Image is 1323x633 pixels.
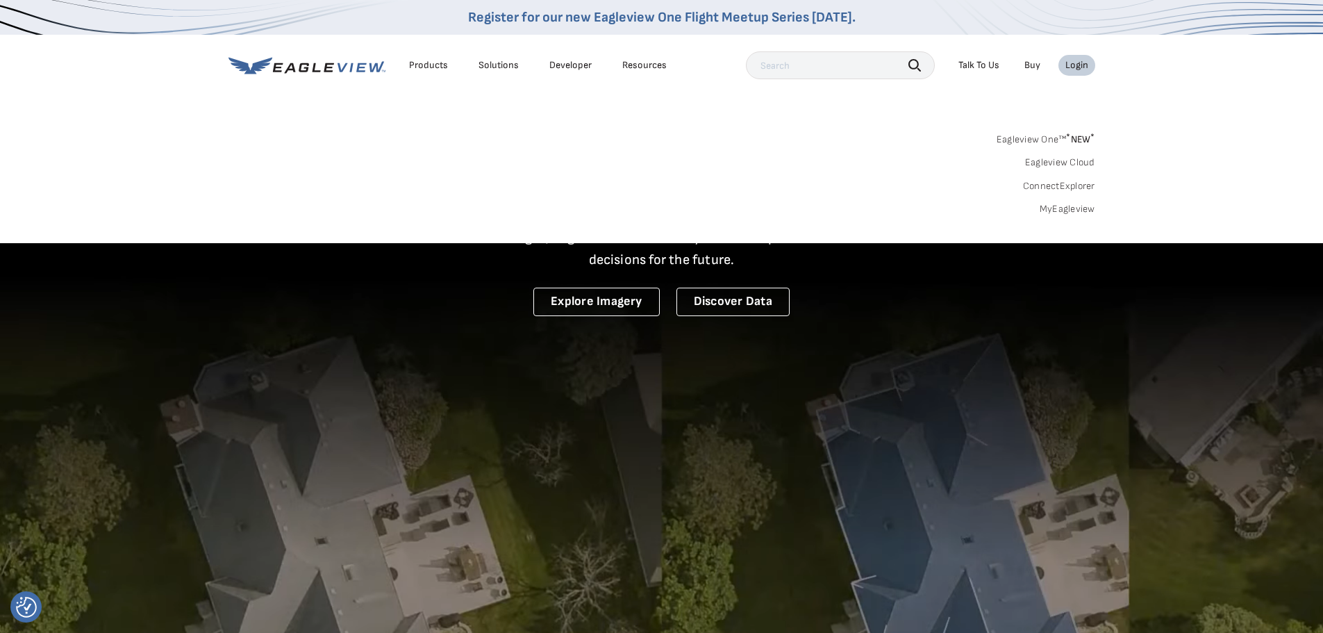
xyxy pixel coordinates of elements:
[997,129,1095,145] a: Eagleview One™*NEW*
[468,9,856,26] a: Register for our new Eagleview One Flight Meetup Series [DATE].
[16,597,37,618] img: Revisit consent button
[958,59,999,72] div: Talk To Us
[1024,59,1040,72] a: Buy
[746,51,935,79] input: Search
[479,59,519,72] div: Solutions
[622,59,667,72] div: Resources
[1025,156,1095,169] a: Eagleview Cloud
[533,288,660,316] a: Explore Imagery
[409,59,448,72] div: Products
[676,288,790,316] a: Discover Data
[1066,133,1095,145] span: NEW
[549,59,592,72] a: Developer
[1040,203,1095,215] a: MyEagleview
[16,597,37,618] button: Consent Preferences
[1065,59,1088,72] div: Login
[1023,180,1095,192] a: ConnectExplorer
